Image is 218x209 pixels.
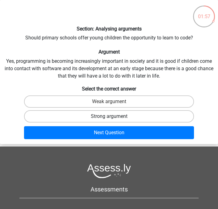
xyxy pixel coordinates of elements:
label: Weak argument [24,95,194,108]
label: Strong argument [24,110,194,123]
h5: Assessments [19,186,199,193]
h6: Select the correct answer [2,85,216,92]
div: 01:57 [192,5,216,20]
img: Assessly logo [87,164,131,178]
h6: Section: Analysing arguments [2,26,216,32]
button: Next Question [24,126,194,139]
h6: Argument [2,49,216,55]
